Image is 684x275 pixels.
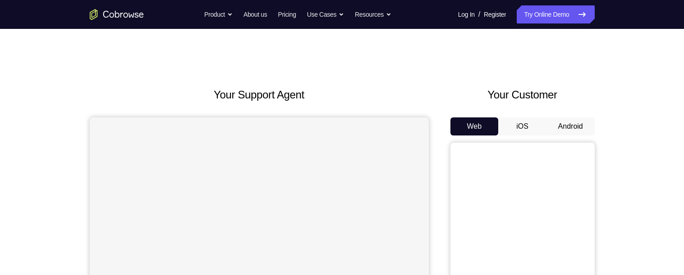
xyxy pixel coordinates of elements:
[90,87,429,103] h2: Your Support Agent
[243,5,267,23] a: About us
[484,5,506,23] a: Register
[498,117,546,135] button: iOS
[546,117,595,135] button: Android
[278,5,296,23] a: Pricing
[450,87,595,103] h2: Your Customer
[517,5,594,23] a: Try Online Demo
[450,117,499,135] button: Web
[478,9,480,20] span: /
[90,9,144,20] a: Go to the home page
[458,5,475,23] a: Log In
[307,5,344,23] button: Use Cases
[355,5,391,23] button: Resources
[204,5,233,23] button: Product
